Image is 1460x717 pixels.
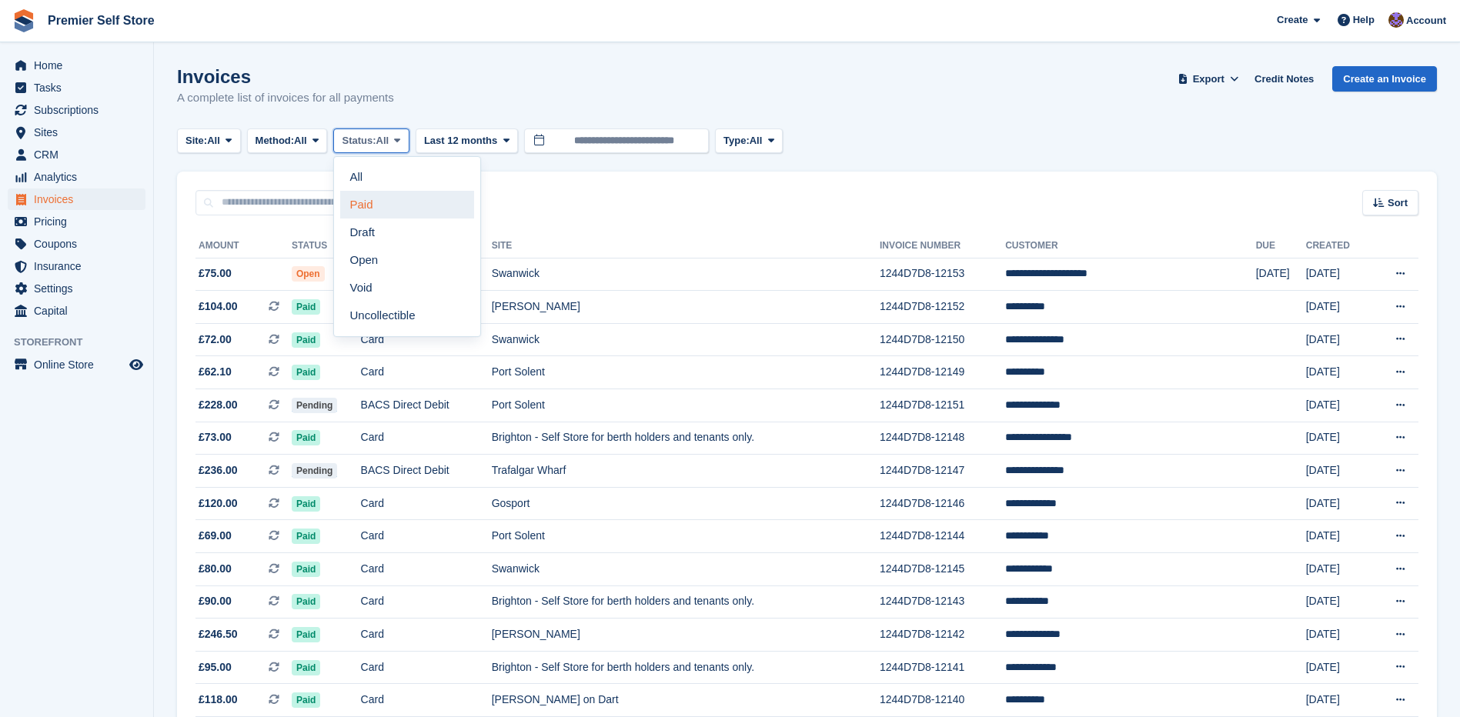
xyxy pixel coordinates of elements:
[199,626,238,642] span: £246.50
[8,77,145,98] a: menu
[492,553,880,586] td: Swanwick
[750,133,763,148] span: All
[34,300,126,322] span: Capital
[1306,389,1371,422] td: [DATE]
[199,364,232,380] span: £62.10
[1248,66,1320,92] a: Credit Notes
[361,422,492,455] td: Card
[292,332,320,348] span: Paid
[361,455,492,488] td: BACS Direct Debit
[492,356,880,389] td: Port Solent
[340,302,474,329] a: Uncollectible
[8,144,145,165] a: menu
[424,133,497,148] span: Last 12 months
[127,355,145,374] a: Preview store
[880,234,1005,258] th: Invoice Number
[1306,356,1371,389] td: [DATE]
[199,397,238,413] span: £228.00
[880,684,1005,717] td: 1244D7D8-12140
[292,529,320,544] span: Paid
[361,356,492,389] td: Card
[880,422,1005,455] td: 1244D7D8-12148
[292,660,320,675] span: Paid
[492,585,880,619] td: Brighton - Self Store for berth holders and tenants only.
[715,128,783,154] button: Type: All
[492,422,880,455] td: Brighton - Self Store for berth holders and tenants only.
[247,128,328,154] button: Method: All
[14,335,153,350] span: Storefront
[1256,234,1306,258] th: Due
[34,233,126,255] span: Coupons
[177,89,394,107] p: A complete list of invoices for all payments
[8,122,145,143] a: menu
[880,258,1005,291] td: 1244D7D8-12153
[199,561,232,577] span: £80.00
[1353,12,1375,28] span: Help
[12,9,35,32] img: stora-icon-8386f47178a22dfd0bd8f6a31ec36ba5ce8667c1dd55bd0f319d3a0aa187defe.svg
[8,55,145,76] a: menu
[199,298,238,315] span: £104.00
[880,520,1005,553] td: 1244D7D8-12144
[340,274,474,302] a: Void
[34,77,126,98] span: Tasks
[880,291,1005,324] td: 1244D7D8-12152
[1306,553,1371,586] td: [DATE]
[34,122,126,143] span: Sites
[880,455,1005,488] td: 1244D7D8-12147
[880,585,1005,619] td: 1244D7D8-12143
[340,218,474,246] a: Draft
[1306,684,1371,717] td: [DATE]
[292,398,337,413] span: Pending
[199,429,232,445] span: £73.00
[8,99,145,121] a: menu
[1306,258,1371,291] td: [DATE]
[1306,651,1371,684] td: [DATE]
[1306,323,1371,356] td: [DATE]
[199,659,232,675] span: £95.00
[199,265,232,282] span: £75.00
[177,128,241,154] button: Site: All
[492,487,880,520] td: Gosport
[34,55,126,76] span: Home
[1388,195,1408,211] span: Sort
[8,188,145,210] a: menu
[34,278,126,299] span: Settings
[8,166,145,188] a: menu
[492,258,880,291] td: Swanwick
[292,627,320,642] span: Paid
[8,233,145,255] a: menu
[361,487,492,520] td: Card
[333,128,409,154] button: Status: All
[1388,12,1404,28] img: Carly Wilsher
[34,188,126,210] span: Invoices
[1306,585,1371,619] td: [DATE]
[8,278,145,299] a: menu
[199,593,232,609] span: £90.00
[880,651,1005,684] td: 1244D7D8-12141
[376,133,389,148] span: All
[292,299,320,315] span: Paid
[1306,291,1371,324] td: [DATE]
[1306,619,1371,652] td: [DATE]
[34,99,126,121] span: Subscriptions
[256,133,295,148] span: Method:
[361,684,492,717] td: Card
[723,133,750,148] span: Type:
[1005,234,1256,258] th: Customer
[1306,520,1371,553] td: [DATE]
[340,163,474,191] a: All
[207,133,220,148] span: All
[340,246,474,274] a: Open
[492,323,880,356] td: Swanwick
[361,389,492,422] td: BACS Direct Debit
[880,487,1005,520] td: 1244D7D8-12146
[1306,234,1371,258] th: Created
[1332,66,1437,92] a: Create an Invoice
[292,234,361,258] th: Status
[880,389,1005,422] td: 1244D7D8-12151
[880,619,1005,652] td: 1244D7D8-12142
[1277,12,1308,28] span: Create
[361,520,492,553] td: Card
[361,553,492,586] td: Card
[199,332,232,348] span: £72.00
